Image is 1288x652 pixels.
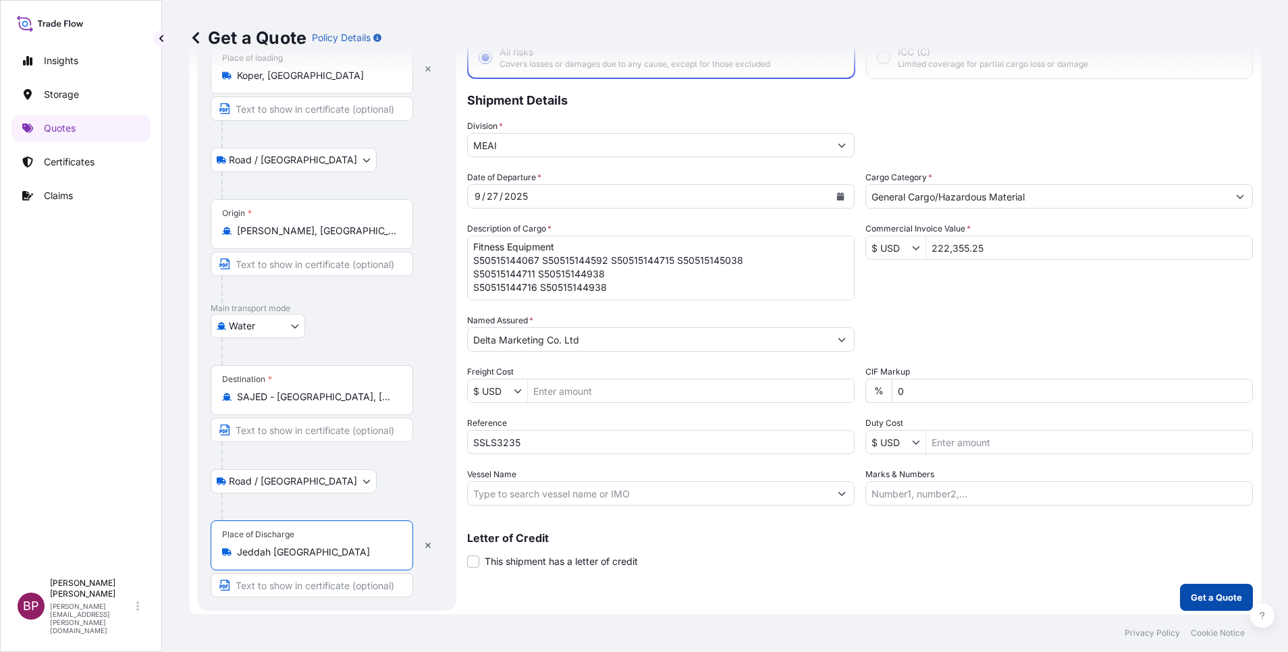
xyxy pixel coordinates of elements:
[1191,591,1242,604] p: Get a Quote
[485,188,500,205] div: day,
[189,27,306,49] p: Get a Quote
[467,222,552,236] label: Description of Cargo
[473,188,482,205] div: month,
[23,599,39,613] span: BP
[865,222,971,236] label: Commercial Invoice Value
[237,224,396,238] input: Origin
[865,365,910,379] label: CIF Markup
[312,31,371,45] p: Policy Details
[830,133,854,157] button: Show suggestions
[44,88,79,101] p: Storage
[865,171,932,184] label: Cargo Category
[468,379,514,403] input: Freight Cost
[211,573,413,597] input: Text to appear on certificate
[1180,584,1253,611] button: Get a Quote
[468,327,830,352] input: Full name
[211,314,305,338] button: Select transport
[211,303,443,314] p: Main transport mode
[11,182,151,209] a: Claims
[866,184,1228,209] input: Select a commodity type
[211,148,377,172] button: Select transport
[468,133,830,157] input: Type to search division
[830,186,851,207] button: Calendar
[44,189,73,202] p: Claims
[892,379,1253,403] input: Enter percentage
[926,236,1252,260] input: Type amount
[830,327,854,352] button: Show suggestions
[468,481,830,506] input: Type to search vessel name or IMO
[912,435,925,449] button: Show suggestions
[865,468,934,481] label: Marks & Numbers
[44,121,76,135] p: Quotes
[211,469,377,493] button: Select transport
[830,481,854,506] button: Show suggestions
[229,474,357,488] span: Road / [GEOGRAPHIC_DATA]
[866,430,912,454] input: Duty Cost
[467,430,855,454] input: Your internal reference
[467,119,503,133] label: Division
[11,47,151,74] a: Insights
[222,208,252,219] div: Origin
[229,153,357,167] span: Road / [GEOGRAPHIC_DATA]
[1191,628,1245,639] a: Cookie Notice
[926,430,1252,454] input: Enter amount
[503,188,529,205] div: year,
[865,379,892,403] div: %
[11,115,151,142] a: Quotes
[237,390,396,404] input: Destination
[44,54,78,67] p: Insights
[211,97,413,121] input: Text to appear on certificate
[211,252,413,276] input: Text to appear on certificate
[467,533,1253,543] p: Letter of Credit
[1125,628,1180,639] a: Privacy Policy
[222,529,294,540] div: Place of Discharge
[467,416,507,430] label: Reference
[912,241,925,254] button: Show suggestions
[482,188,485,205] div: /
[222,374,272,385] div: Destination
[467,468,516,481] label: Vessel Name
[11,148,151,175] a: Certificates
[528,379,854,403] input: Enter amount
[467,365,514,379] label: Freight Cost
[485,555,638,568] span: This shipment has a letter of credit
[50,578,134,599] p: [PERSON_NAME] [PERSON_NAME]
[237,69,396,82] input: Place of loading
[514,384,527,398] button: Show suggestions
[237,545,396,559] input: Place of Discharge
[865,481,1253,506] input: Number1, number2,...
[865,416,903,430] label: Duty Cost
[467,314,533,327] label: Named Assured
[229,319,255,333] span: Water
[50,602,134,634] p: [PERSON_NAME][EMAIL_ADDRESS][PERSON_NAME][DOMAIN_NAME]
[467,79,1253,119] p: Shipment Details
[500,188,503,205] div: /
[11,81,151,108] a: Storage
[1228,184,1252,209] button: Show suggestions
[467,171,541,184] span: Date of Departure
[44,155,95,169] p: Certificates
[211,418,413,442] input: Text to appear on certificate
[866,236,912,260] input: Commercial Invoice Value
